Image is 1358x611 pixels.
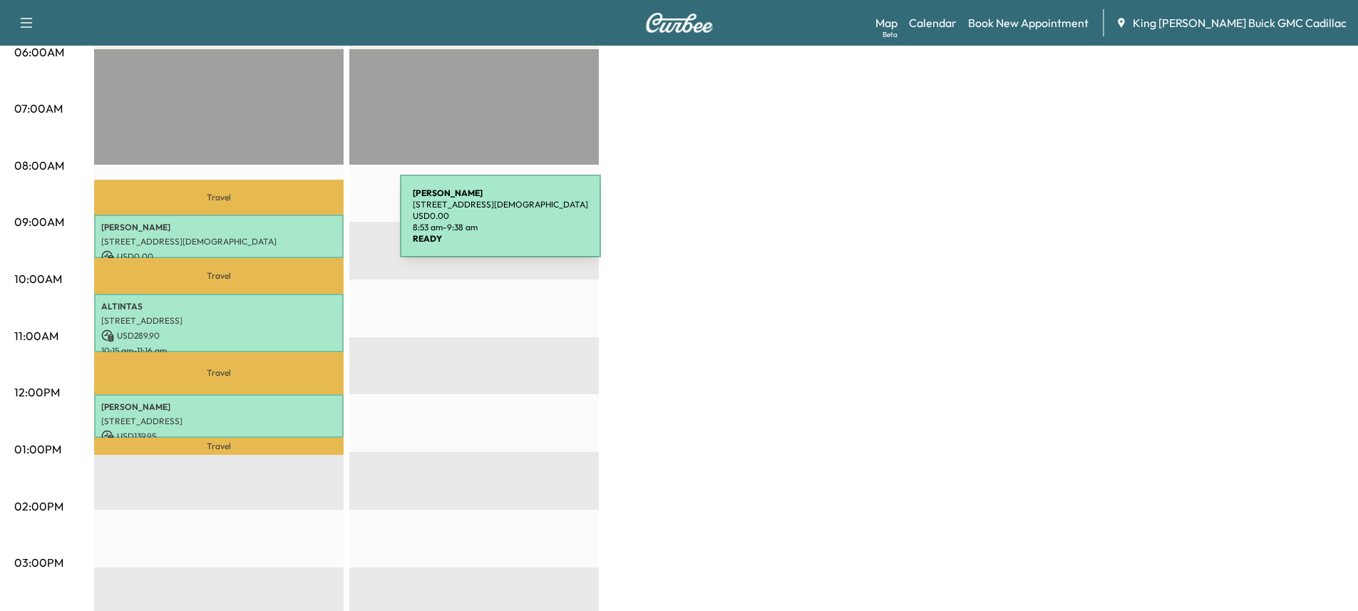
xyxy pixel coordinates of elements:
[101,345,336,356] p: 10:15 am - 11:16 am
[94,258,344,294] p: Travel
[94,352,344,394] p: Travel
[645,13,714,33] img: Curbee Logo
[14,43,64,61] p: 06:00AM
[968,14,1089,31] a: Book New Appointment
[14,498,63,515] p: 02:00PM
[101,416,336,427] p: [STREET_ADDRESS]
[101,222,336,233] p: [PERSON_NAME]
[14,554,63,571] p: 03:00PM
[101,430,336,443] p: USD 139.95
[14,384,60,401] p: 12:00PM
[14,100,63,117] p: 07:00AM
[1133,14,1347,31] span: King [PERSON_NAME] Buick GMC Cadillac
[14,157,64,174] p: 08:00AM
[14,213,64,230] p: 09:00AM
[101,329,336,342] p: USD 289.90
[14,327,58,344] p: 11:00AM
[14,441,61,458] p: 01:00PM
[875,14,897,31] a: MapBeta
[101,250,336,263] p: USD 0.00
[101,236,336,247] p: [STREET_ADDRESS][DEMOGRAPHIC_DATA]
[14,270,62,287] p: 10:00AM
[909,14,957,31] a: Calendar
[94,438,344,455] p: Travel
[94,180,344,215] p: Travel
[883,29,897,40] div: Beta
[101,401,336,413] p: [PERSON_NAME]
[101,315,336,327] p: [STREET_ADDRESS]
[101,301,336,312] p: ALTINTAS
